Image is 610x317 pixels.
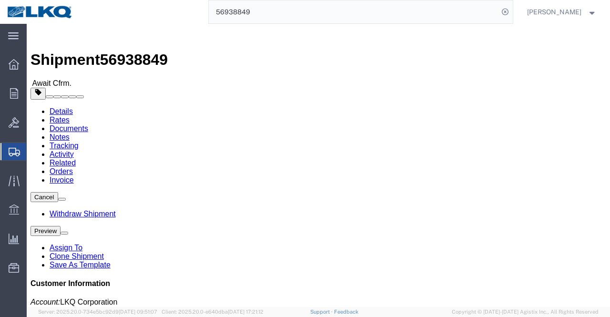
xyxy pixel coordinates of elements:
button: [PERSON_NAME] [527,6,597,18]
input: Search for shipment number, reference number [209,0,498,23]
span: Chaithanya Reddy [527,7,581,17]
span: Client: 2025.20.0-e640dba [162,309,264,315]
iframe: FS Legacy Container [27,24,610,307]
span: [DATE] 17:21:12 [228,309,264,315]
span: [DATE] 09:51:07 [119,309,157,315]
a: Feedback [334,309,358,315]
span: Copyright © [DATE]-[DATE] Agistix Inc., All Rights Reserved [452,308,599,316]
a: Support [310,309,334,315]
span: Server: 2025.20.0-734e5bc92d9 [38,309,157,315]
img: logo [7,5,73,19]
